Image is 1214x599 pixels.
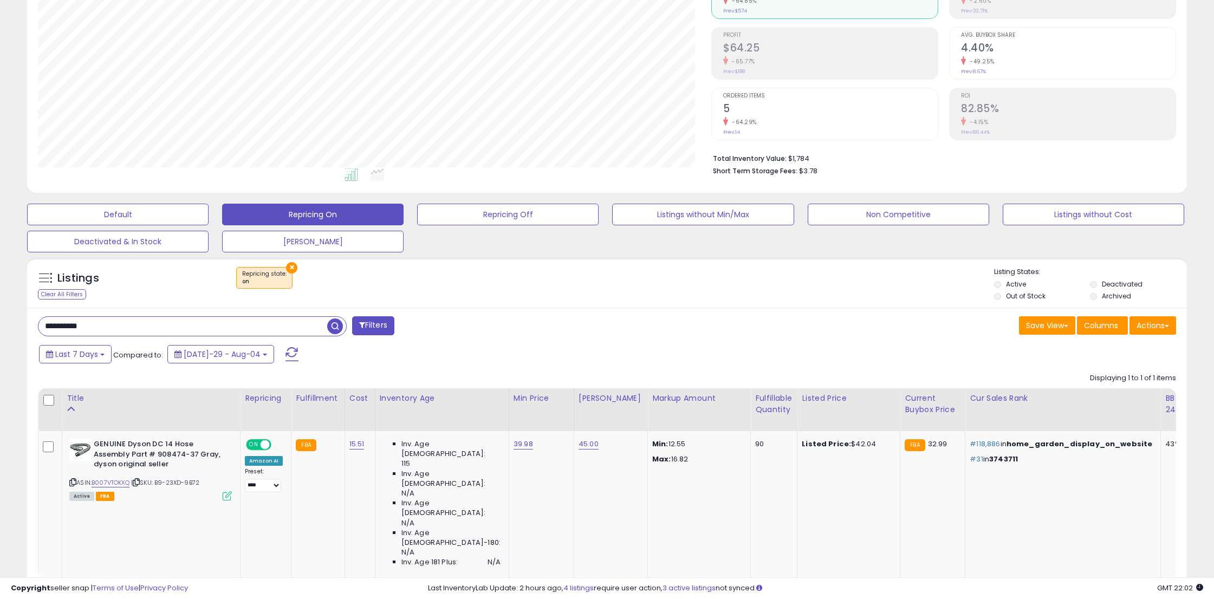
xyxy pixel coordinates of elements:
[961,8,988,14] small: Prev: 32.71%
[1019,316,1075,335] button: Save View
[989,454,1018,464] span: 3743711
[928,439,947,449] span: 32.99
[961,93,1176,99] span: ROI
[93,583,139,593] a: Terms of Use
[1129,316,1176,335] button: Actions
[1165,439,1201,449] div: 43%
[352,316,394,335] button: Filters
[723,32,938,38] span: Profit
[286,262,297,274] button: ×
[1157,583,1203,593] span: 2025-08-12 22:02 GMT
[245,468,283,492] div: Preset:
[242,278,287,285] div: on
[380,393,504,404] div: Inventory Age
[140,583,188,593] a: Privacy Policy
[652,454,671,464] strong: Max:
[713,151,1168,164] li: $1,784
[11,583,188,594] div: seller snap | |
[57,271,99,286] h5: Listings
[723,42,938,56] h2: $64.25
[167,345,274,363] button: [DATE]-29 - Aug-04
[1102,291,1131,301] label: Archived
[970,439,1000,449] span: #118,886
[113,350,163,360] span: Compared to:
[247,440,261,450] span: ON
[966,57,995,66] small: -49.25%
[652,393,746,404] div: Markup Amount
[612,204,794,225] button: Listings without Min/Max
[417,204,599,225] button: Repricing Off
[1007,439,1153,449] span: home_garden_display_on_website
[652,454,742,464] p: 16.82
[961,32,1176,38] span: Avg. Buybox Share
[755,393,793,415] div: Fulfillable Quantity
[55,349,98,360] span: Last 7 Days
[723,8,747,14] small: Prev: $574
[488,557,501,567] span: N/A
[401,489,414,498] span: N/A
[713,166,797,175] b: Short Term Storage Fees:
[808,204,989,225] button: Non Competitive
[652,439,668,449] strong: Min:
[905,439,925,451] small: FBA
[401,439,501,459] span: Inv. Age [DEMOGRAPHIC_DATA]:
[799,166,817,176] span: $3.78
[296,439,316,451] small: FBA
[11,583,50,593] strong: Copyright
[514,439,533,450] a: 39.98
[970,439,1152,449] p: in
[401,557,458,567] span: Inv. Age 181 Plus:
[222,231,404,252] button: [PERSON_NAME]
[755,439,789,449] div: 90
[1165,393,1205,415] div: BB Share 24h.
[579,439,599,450] a: 45.00
[27,231,209,252] button: Deactivated & In Stock
[67,393,236,404] div: Title
[961,42,1176,56] h2: 4.40%
[401,459,410,468] span: 115
[961,102,1176,117] h2: 82.85%
[245,456,283,466] div: Amazon AI
[663,583,716,593] a: 3 active listings
[94,439,225,472] b: GENUINE Dyson DC 14 Hose Assembly Part # 908474-37 Gray, dyson original seller
[563,583,594,593] a: 4 listings
[401,518,414,528] span: N/A
[92,478,129,487] a: B007VTOKXQ
[723,102,938,117] h2: 5
[1102,279,1142,289] label: Deactivated
[723,68,745,75] small: Prev: $188
[961,129,990,135] small: Prev: 86.44%
[245,393,287,404] div: Repricing
[723,129,740,135] small: Prev: 14
[966,118,988,126] small: -4.15%
[652,439,742,449] p: 12.55
[69,492,94,501] span: All listings currently available for purchase on Amazon
[1077,316,1128,335] button: Columns
[401,528,501,548] span: Inv. Age [DEMOGRAPHIC_DATA]-180:
[296,393,340,404] div: Fulfillment
[514,393,569,404] div: Min Price
[184,349,261,360] span: [DATE]-29 - Aug-04
[96,492,114,501] span: FBA
[349,439,365,450] a: 15.51
[994,267,1187,277] p: Listing States:
[728,118,757,126] small: -64.29%
[401,548,414,557] span: N/A
[970,454,983,464] span: #31
[69,439,91,461] img: 41yUoDWnaCL._SL40_.jpg
[723,93,938,99] span: Ordered Items
[579,393,643,404] div: [PERSON_NAME]
[1084,320,1118,331] span: Columns
[728,57,755,66] small: -65.77%
[1003,204,1184,225] button: Listings without Cost
[27,204,209,225] button: Default
[69,439,232,499] div: ASIN:
[401,469,501,489] span: Inv. Age [DEMOGRAPHIC_DATA]:
[428,583,1203,594] div: Last InventoryLab Update: 2 hours ago, require user action, not synced.
[1006,279,1026,289] label: Active
[961,68,986,75] small: Prev: 8.67%
[39,345,112,363] button: Last 7 Days
[131,478,199,487] span: | SKU: B9-23XD-9B72
[970,393,1156,404] div: Cur Sales Rank
[905,393,960,415] div: Current Buybox Price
